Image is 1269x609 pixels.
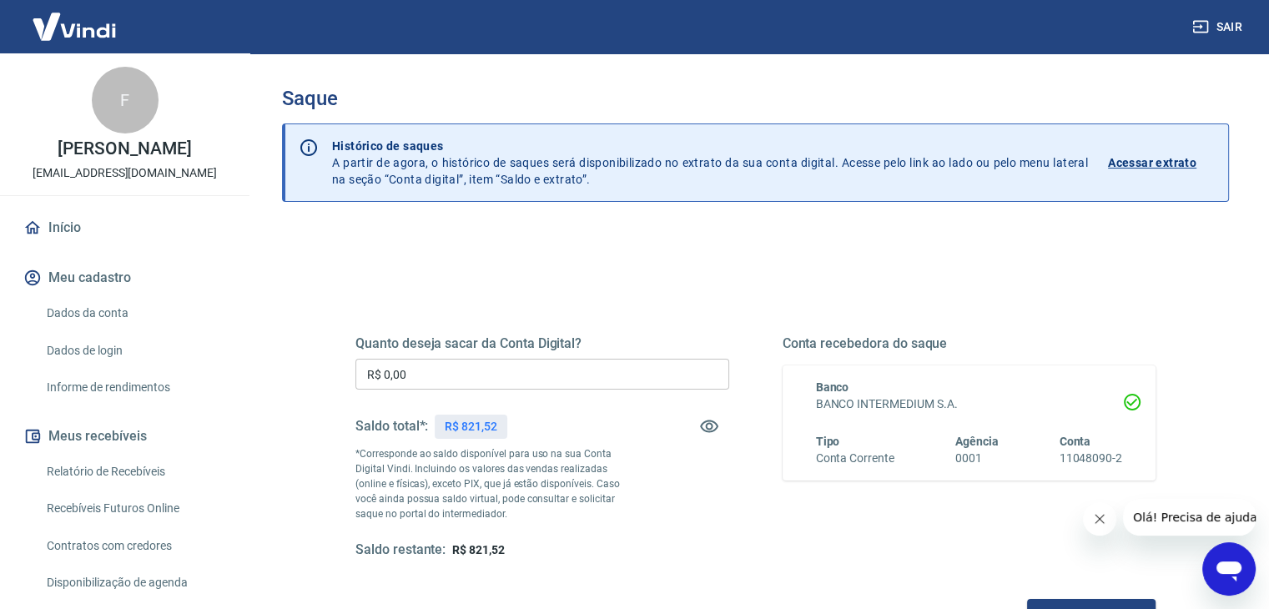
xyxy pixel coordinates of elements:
p: Histórico de saques [332,138,1088,154]
span: Agência [955,435,999,448]
a: Dados de login [40,334,229,368]
button: Sair [1189,12,1249,43]
span: Banco [816,380,849,394]
h5: Quanto deseja sacar da Conta Digital? [355,335,729,352]
h6: Conta Corrente [816,450,894,467]
p: R$ 821,52 [445,418,497,435]
h6: 0001 [955,450,999,467]
h5: Conta recebedora do saque [783,335,1156,352]
h5: Saldo total*: [355,418,428,435]
h3: Saque [282,87,1229,110]
a: Relatório de Recebíveis [40,455,229,489]
a: Acessar extrato [1108,138,1215,188]
p: [PERSON_NAME] [58,140,191,158]
h6: BANCO INTERMEDIUM S.A. [816,395,1123,413]
span: Conta [1059,435,1090,448]
span: Olá! Precisa de ajuda? [10,12,140,25]
button: Meus recebíveis [20,418,229,455]
div: F [92,67,159,133]
p: Acessar extrato [1108,154,1196,171]
a: Recebíveis Futuros Online [40,491,229,526]
iframe: Mensagem da empresa [1123,499,1256,536]
a: Dados da conta [40,296,229,330]
a: Início [20,209,229,246]
p: A partir de agora, o histórico de saques será disponibilizado no extrato da sua conta digital. Ac... [332,138,1088,188]
h6: 11048090-2 [1059,450,1122,467]
button: Meu cadastro [20,259,229,296]
p: *Corresponde ao saldo disponível para uso na sua Conta Digital Vindi. Incluindo os valores das ve... [355,446,636,521]
span: Tipo [816,435,840,448]
iframe: Botão para abrir a janela de mensagens [1202,542,1256,596]
span: R$ 821,52 [452,543,505,556]
a: Disponibilização de agenda [40,566,229,600]
a: Informe de rendimentos [40,370,229,405]
h5: Saldo restante: [355,541,446,559]
img: Vindi [20,1,128,52]
iframe: Fechar mensagem [1083,502,1116,536]
p: [EMAIL_ADDRESS][DOMAIN_NAME] [33,164,217,182]
a: Contratos com credores [40,529,229,563]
